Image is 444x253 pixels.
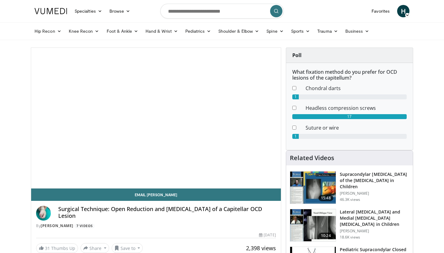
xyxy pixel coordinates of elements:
a: Foot & Ankle [103,25,142,37]
img: 270001_0000_1.png.150x105_q85_crop-smart_upscale.jpg [290,209,336,241]
a: H [397,5,409,17]
a: Spine [263,25,287,37]
a: Hand & Wrist [142,25,182,37]
a: 31 Thumbs Up [36,243,78,253]
a: Email [PERSON_NAME] [31,189,281,201]
h6: What fixation method do you prefer for OCD lesions of the capitellum? [292,69,407,81]
a: Sports [287,25,314,37]
h4: Surgical Technique: Open Reduction and [MEDICAL_DATA] of a Capitellar OCD Lesion [58,206,276,219]
a: Browse [106,5,134,17]
p: 46.3K views [340,197,360,202]
a: Pediatrics [182,25,215,37]
div: 17 [292,114,407,119]
img: VuMedi Logo [35,8,67,14]
a: 7 Videos [74,223,95,229]
a: Knee Recon [65,25,103,37]
span: 15:48 [319,195,333,201]
p: 18.6K views [340,235,360,240]
img: Avatar [36,206,51,221]
span: 2,398 views [246,244,276,252]
a: Specialties [71,5,106,17]
input: Search topics, interventions [160,4,284,19]
a: [PERSON_NAME] [41,223,73,228]
p: [PERSON_NAME] [340,191,409,196]
a: Shoulder & Elbow [215,25,263,37]
a: Favorites [368,5,393,17]
dd: Chondral darts [301,85,411,92]
h4: Related Videos [290,154,334,162]
div: 1 [292,94,299,99]
video-js: Video Player [31,48,281,189]
a: Business [342,25,373,37]
strong: Poll [292,52,302,59]
a: Trauma [314,25,342,37]
h3: Supracondylar [MEDICAL_DATA] of the [MEDICAL_DATA] in Children [340,171,409,190]
a: 15:48 Supracondylar [MEDICAL_DATA] of the [MEDICAL_DATA] in Children [PERSON_NAME] 46.3K views [290,171,409,204]
div: By [36,223,276,229]
button: Share [80,243,109,253]
span: 31 [45,245,50,251]
p: [PERSON_NAME] [340,229,409,234]
span: 10:24 [319,233,333,239]
div: [DATE] [259,232,276,238]
h3: Lateral [MEDICAL_DATA] and Medial [MEDICAL_DATA] [MEDICAL_DATA] in Children [340,209,409,227]
button: Save to [112,243,143,253]
dd: Suture or wire [301,124,411,131]
a: Hip Recon [31,25,65,37]
img: 07483a87-f7db-4b95-b01b-f6be0d1b3d91.150x105_q85_crop-smart_upscale.jpg [290,172,336,204]
a: 10:24 Lateral [MEDICAL_DATA] and Medial [MEDICAL_DATA] [MEDICAL_DATA] in Children [PERSON_NAME] 1... [290,209,409,242]
div: 1 [292,134,299,139]
dd: Headless compression screws [301,104,411,112]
